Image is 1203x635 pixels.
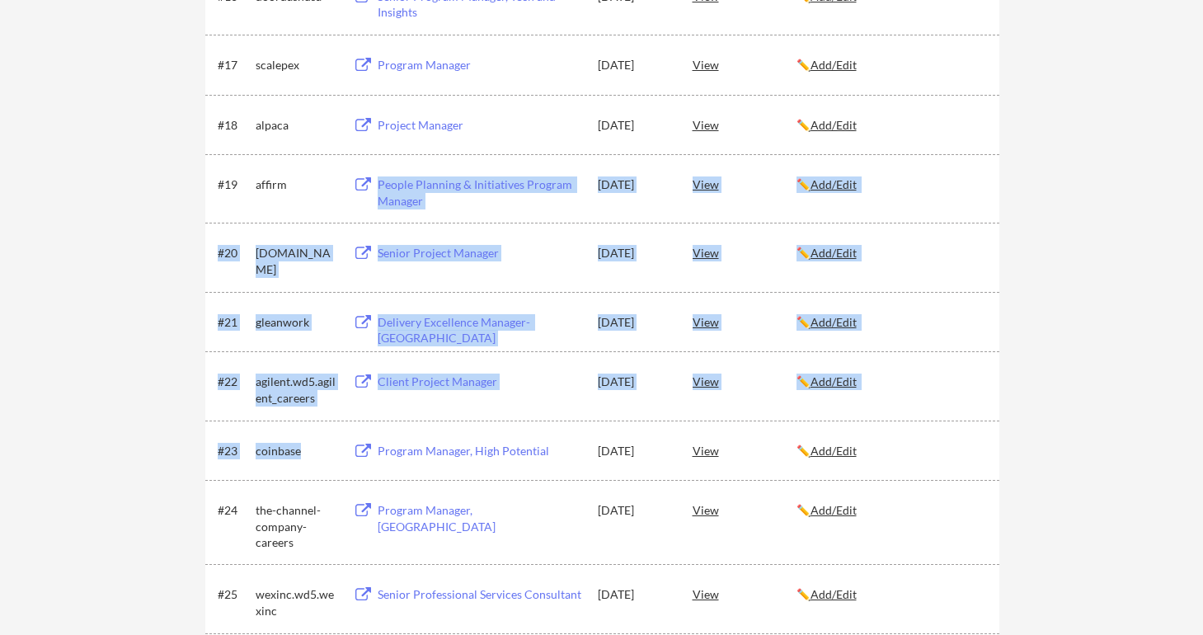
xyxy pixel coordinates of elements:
div: View [693,579,797,609]
div: Senior Project Manager [378,245,582,261]
div: [DATE] [598,314,670,331]
div: #19 [218,176,250,193]
div: [DATE] [598,176,670,193]
u: Add/Edit [811,315,857,329]
div: View [693,366,797,396]
div: View [693,169,797,199]
u: Add/Edit [811,246,857,260]
div: Program Manager [378,57,582,73]
div: View [693,495,797,524]
div: [DATE] [598,117,670,134]
div: [DATE] [598,502,670,519]
div: ✏️ [797,57,984,73]
div: [DATE] [598,245,670,261]
div: [DATE] [598,57,670,73]
div: #21 [218,314,250,331]
div: Program Manager, High Potential [378,443,582,459]
div: [DATE] [598,443,670,459]
div: coinbase [256,443,338,459]
u: Add/Edit [811,177,857,191]
div: ✏️ [797,502,984,519]
div: alpaca [256,117,338,134]
div: ✏️ [797,245,984,261]
div: the-channel-company-careers [256,502,338,551]
u: Add/Edit [811,374,857,388]
div: #25 [218,586,250,603]
div: #24 [218,502,250,519]
div: #22 [218,374,250,390]
div: Client Project Manager [378,374,582,390]
div: scalepex [256,57,338,73]
u: Add/Edit [811,587,857,601]
div: View [693,49,797,79]
div: ✏️ [797,117,984,134]
div: affirm [256,176,338,193]
div: People Planning & Initiatives Program Manager [378,176,582,209]
div: View [693,307,797,336]
div: #23 [218,443,250,459]
div: ✏️ [797,176,984,193]
div: agilent.wd5.agilent_careers [256,374,338,406]
div: Project Manager [378,117,582,134]
u: Add/Edit [811,118,857,132]
div: wexinc.wd5.wexinc [256,586,338,619]
div: View [693,435,797,465]
div: Senior Professional Services Consultant [378,586,582,603]
div: [DATE] [598,586,670,603]
div: [DATE] [598,374,670,390]
u: Add/Edit [811,444,857,458]
div: ✏️ [797,314,984,331]
u: Add/Edit [811,503,857,517]
u: Add/Edit [811,58,857,72]
div: Delivery Excellence Manager- [GEOGRAPHIC_DATA] [378,314,582,346]
div: View [693,110,797,139]
div: #18 [218,117,250,134]
div: ✏️ [797,374,984,390]
div: ✏️ [797,443,984,459]
div: View [693,238,797,267]
div: #20 [218,245,250,261]
div: Program Manager, [GEOGRAPHIC_DATA] [378,502,582,534]
div: gleanwork [256,314,338,331]
div: ✏️ [797,586,984,603]
div: [DOMAIN_NAME] [256,245,338,277]
div: #17 [218,57,250,73]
